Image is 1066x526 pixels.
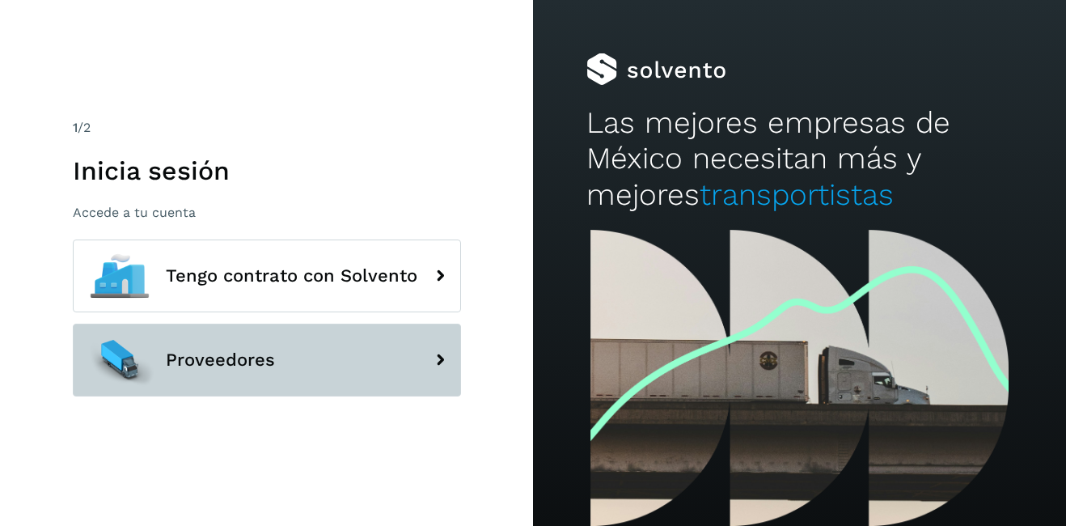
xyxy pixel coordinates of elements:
[73,120,78,135] span: 1
[166,266,417,286] span: Tengo contrato con Solvento
[73,240,461,312] button: Tengo contrato con Solvento
[73,118,461,138] div: /2
[166,350,275,370] span: Proveedores
[700,177,894,212] span: transportistas
[586,105,1013,213] h2: Las mejores empresas de México necesitan más y mejores
[73,155,461,186] h1: Inicia sesión
[73,205,461,220] p: Accede a tu cuenta
[73,324,461,397] button: Proveedores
